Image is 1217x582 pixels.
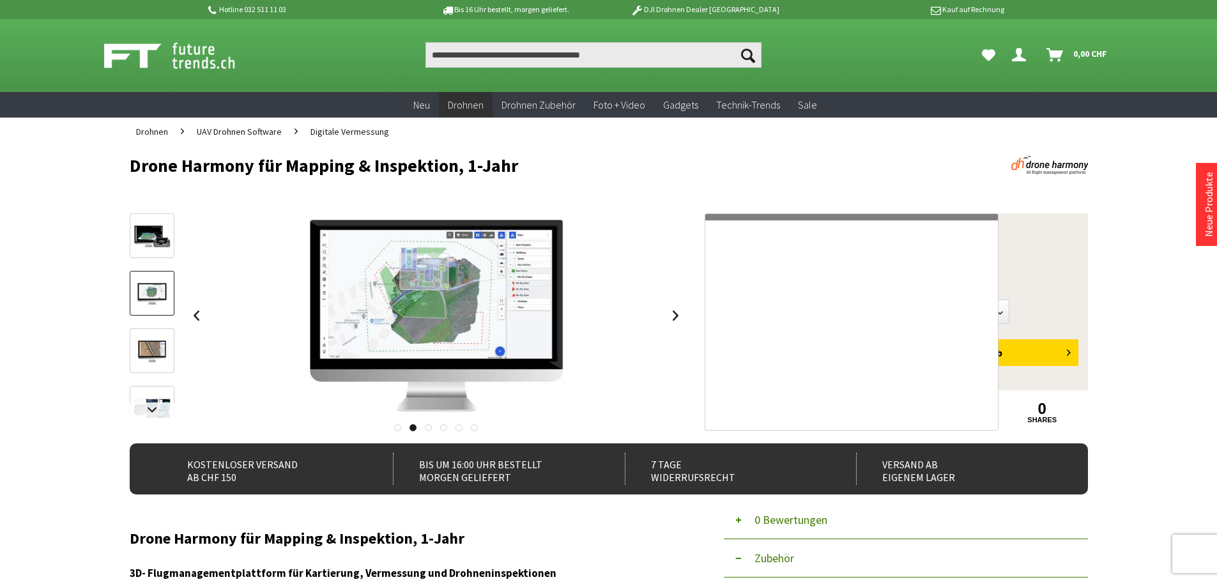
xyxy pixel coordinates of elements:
[663,98,698,111] span: Gadgets
[798,98,817,111] span: Sale
[304,118,395,146] a: Digitale Vermessung
[190,118,288,146] a: UAV Drohnen Software
[130,530,685,547] h2: Drone Harmony für Mapping & Inspektion, 1-Jahr
[593,98,645,111] span: Foto + Video
[605,2,804,17] p: DJI Drohnen Dealer [GEOGRAPHIC_DATA]
[448,98,484,111] span: Drohnen
[716,98,780,111] span: Technik-Trends
[1202,172,1215,237] a: Neue Produkte
[310,126,389,137] span: Digitale Vermessung
[206,2,406,17] p: Hotline 032 511 11 03
[625,453,829,485] div: 7 Tage Widerrufsrecht
[707,92,789,118] a: Technik-Trends
[162,453,365,485] div: Kostenloser Versand ab CHF 150
[654,92,707,118] a: Gadgets
[501,98,576,111] span: Drohnen Zubehör
[789,92,826,118] a: Sale
[1007,42,1036,68] a: Dein Konto
[439,92,493,118] a: Drohnen
[130,118,174,146] a: Drohnen
[585,92,654,118] a: Foto + Video
[406,2,605,17] p: Bis 16 Uhr bestellt, morgen geliefert.
[104,40,263,72] img: Shop Futuretrends - zur Startseite wechseln
[393,453,597,485] div: Bis um 16:00 Uhr bestellt Morgen geliefert
[805,2,1004,17] p: Kauf auf Rechnung
[197,126,282,137] span: UAV Drohnen Software
[724,539,1088,578] button: Zubehör
[134,225,171,249] img: Vorschau: Drone Harmony für Mapping & Inspektion, 1-Jahr
[856,453,1060,485] div: Versand ab eigenem Lager
[724,501,1088,539] button: 0 Bewertungen
[413,98,430,111] span: Neu
[130,156,896,175] h1: Drone Harmony für Mapping & Inspektion, 1-Jahr
[1041,42,1114,68] a: Warenkorb
[425,42,762,68] input: Produkt, Marke, Kategorie, EAN, Artikelnummer…
[493,92,585,118] a: Drohnen Zubehör
[404,92,439,118] a: Neu
[1073,43,1107,64] span: 0,00 CHF
[136,126,168,137] span: Drohnen
[130,565,685,581] h3: 3D- Flugmanagementplattform für Kartierung, Vermessung und Drohneninspektionen
[735,42,762,68] button: Suchen
[1011,156,1088,174] img: Drone Harmony
[998,416,1087,424] a: shares
[998,402,1087,416] a: 0
[976,42,1002,68] a: Meine Favoriten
